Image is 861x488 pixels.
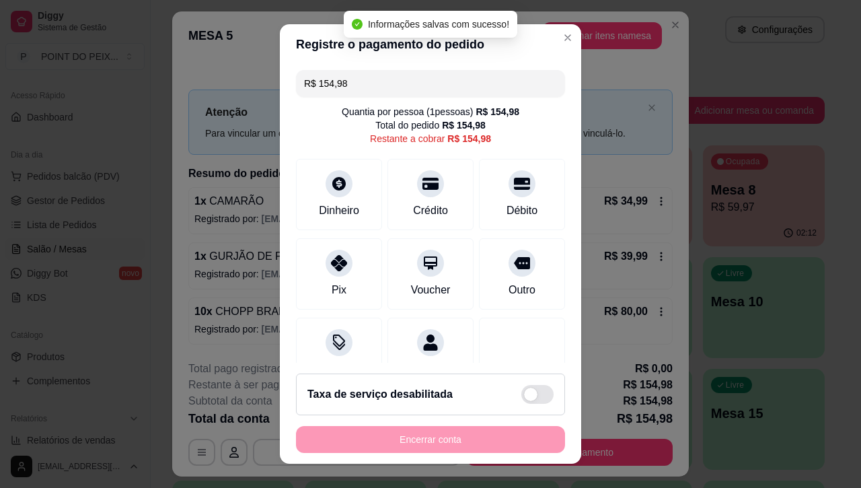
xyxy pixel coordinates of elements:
[332,282,346,298] div: Pix
[304,70,557,97] input: Ex.: hambúrguer de cordeiro
[307,386,453,403] h2: Taxa de serviço desabilitada
[319,203,359,219] div: Dinheiro
[352,19,363,30] span: check-circle
[476,105,519,118] div: R$ 154,98
[316,361,362,378] div: Desconto
[368,19,509,30] span: Informações salvas com sucesso!
[370,132,491,145] div: Restante a cobrar
[280,24,581,65] header: Registre o pagamento do pedido
[557,27,578,48] button: Close
[411,282,451,298] div: Voucher
[401,361,460,378] div: Dividir conta
[447,132,491,145] div: R$ 154,98
[507,203,537,219] div: Débito
[375,118,486,132] div: Total do pedido
[509,282,535,298] div: Outro
[442,118,486,132] div: R$ 154,98
[342,105,519,118] div: Quantia por pessoa ( 1 pessoas)
[413,203,448,219] div: Crédito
